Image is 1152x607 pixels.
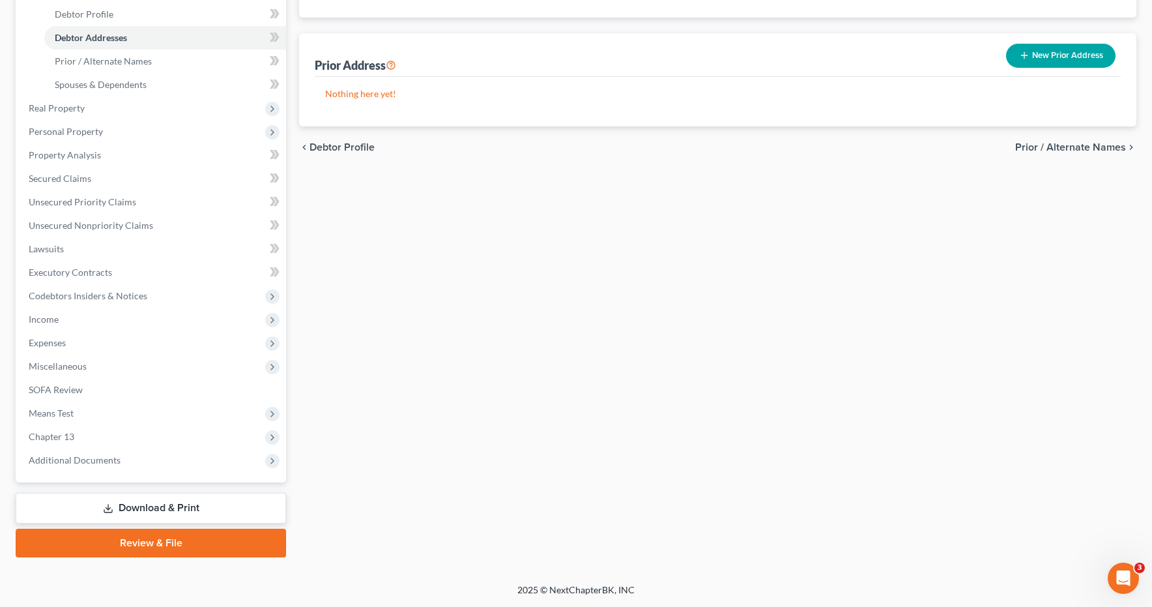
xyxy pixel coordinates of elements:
[1015,142,1126,153] span: Prior / Alternate Names
[315,57,396,73] div: Prior Address
[29,454,121,466] span: Additional Documents
[18,237,286,261] a: Lawsuits
[18,190,286,214] a: Unsecured Priority Claims
[29,384,83,395] span: SOFA Review
[29,196,136,207] span: Unsecured Priority Claims
[44,26,286,50] a: Debtor Addresses
[1006,44,1116,68] button: New Prior Address
[1015,142,1136,153] button: Prior / Alternate Names chevron_right
[18,214,286,237] a: Unsecured Nonpriority Claims
[29,361,87,372] span: Miscellaneous
[29,126,103,137] span: Personal Property
[29,314,59,325] span: Income
[29,149,101,160] span: Property Analysis
[29,102,85,113] span: Real Property
[55,32,127,43] span: Debtor Addresses
[299,142,375,153] button: chevron_left Debtor Profile
[16,493,286,524] a: Download & Print
[1134,563,1145,573] span: 3
[16,529,286,557] a: Review & File
[18,378,286,402] a: SOFA Review
[55,79,147,90] span: Spouses & Dependents
[18,167,286,190] a: Secured Claims
[44,50,286,73] a: Prior / Alternate Names
[29,431,74,442] span: Chapter 13
[18,143,286,167] a: Property Analysis
[205,584,947,607] div: 2025 © NextChapterBK, INC
[325,87,1110,100] p: Nothing here yet!
[29,267,112,278] span: Executory Contracts
[29,220,153,231] span: Unsecured Nonpriority Claims
[29,290,147,301] span: Codebtors Insiders & Notices
[55,8,113,20] span: Debtor Profile
[1108,563,1139,594] iframe: Intercom live chat
[29,173,91,184] span: Secured Claims
[310,142,375,153] span: Debtor Profile
[55,55,152,67] span: Prior / Alternate Names
[299,142,310,153] i: chevron_left
[44,73,286,96] a: Spouses & Dependents
[18,261,286,284] a: Executory Contracts
[29,243,64,254] span: Lawsuits
[1126,142,1136,153] i: chevron_right
[29,407,74,419] span: Means Test
[29,337,66,348] span: Expenses
[44,3,286,26] a: Debtor Profile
